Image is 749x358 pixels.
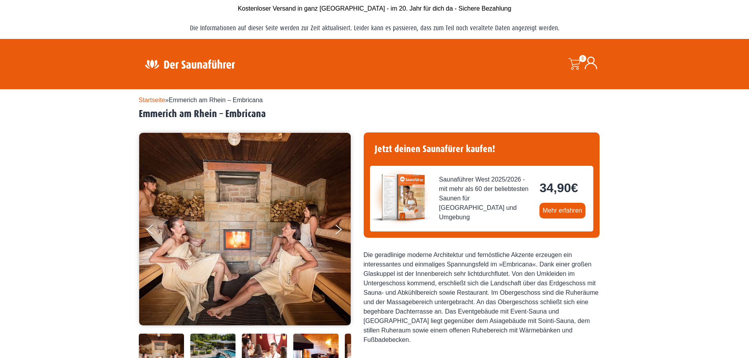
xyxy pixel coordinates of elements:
[169,97,263,103] span: Emmerich am Rhein – Embricana
[439,175,534,222] span: Saunaführer West 2025/2026 - mit mehr als 60 der beliebtesten Saunen für [GEOGRAPHIC_DATA] und Um...
[139,97,263,103] span: »
[539,181,578,195] bdi: 34,90
[334,221,353,241] button: Next
[147,221,166,241] button: Previous
[370,166,433,229] img: der-saunafuehrer-2025-west.jpg
[139,21,611,35] p: Die Informationen auf dieser Seite werden zur Zeit aktualisiert. Leider kann es passieren, dass z...
[139,108,611,120] h2: Emmerich am Rhein – Embricana
[364,250,600,345] div: Die geradlinige moderne Architektur und fernöstliche Akzente erzeugen ein interessantes und einma...
[579,55,586,62] span: 0
[539,203,585,218] a: Mehr erfahren
[238,5,512,12] span: Kostenloser Versand in ganz [GEOGRAPHIC_DATA] - im 20. Jahr für dich da - Sichere Bezahlung
[370,139,593,160] h4: Jetzt deinen Saunafürer kaufen!
[571,181,578,195] span: €
[139,97,166,103] a: Startseite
